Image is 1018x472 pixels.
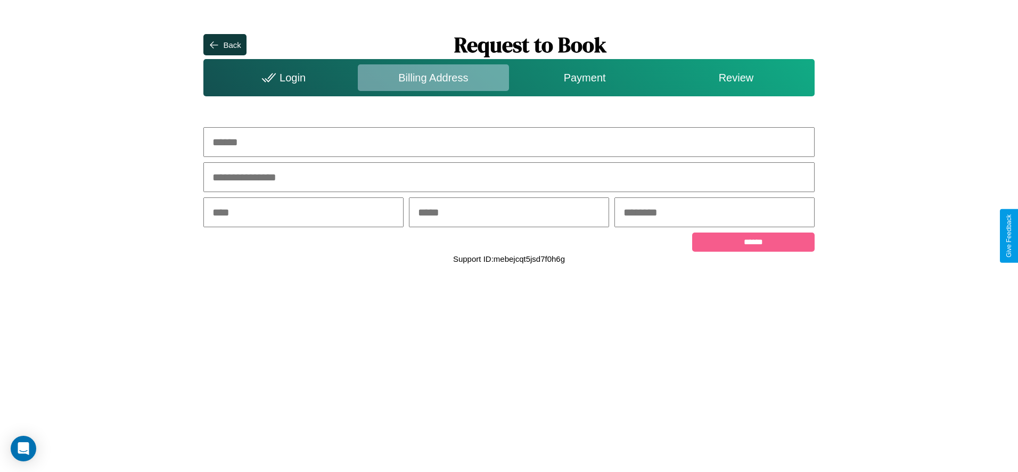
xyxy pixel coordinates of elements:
div: Review [660,64,811,91]
div: Login [206,64,357,91]
div: Give Feedback [1005,214,1013,258]
div: Open Intercom Messenger [11,436,36,461]
p: Support ID: mebejcqt5jsd7f0h6g [453,252,565,266]
div: Payment [509,64,660,91]
button: Back [203,34,246,55]
h1: Request to Book [247,30,815,59]
div: Billing Address [358,64,509,91]
div: Back [223,40,241,49]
